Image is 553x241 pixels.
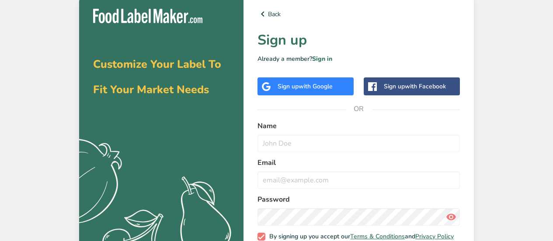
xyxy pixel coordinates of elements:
[405,82,446,91] span: with Facebook
[257,121,460,131] label: Name
[384,82,446,91] div: Sign up
[415,232,454,241] a: Privacy Policy
[257,194,460,205] label: Password
[93,9,202,23] img: Food Label Maker
[257,54,460,63] p: Already a member?
[299,82,333,91] span: with Google
[257,135,460,152] input: John Doe
[350,232,405,241] a: Terms & Conditions
[346,96,372,122] span: OR
[257,9,460,19] a: Back
[257,171,460,189] input: email@example.com
[257,30,460,51] h1: Sign up
[265,233,454,241] span: By signing up you accept our and
[93,57,221,97] span: Customize Your Label To Fit Your Market Needs
[278,82,333,91] div: Sign up
[312,55,332,63] a: Sign in
[257,157,460,168] label: Email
